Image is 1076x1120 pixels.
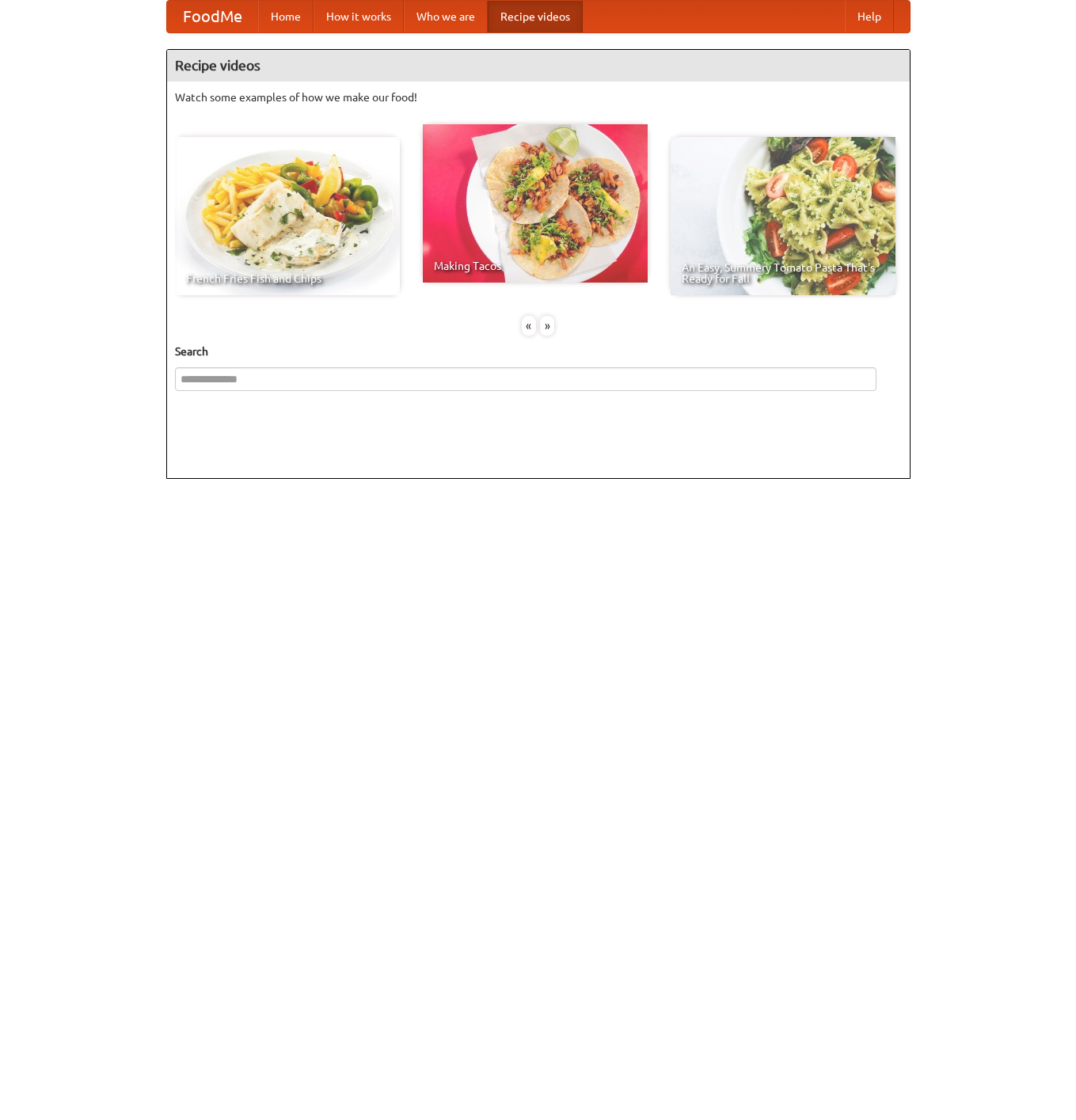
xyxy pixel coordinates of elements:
[845,1,894,32] a: Help
[314,1,404,32] a: How it works
[434,260,637,271] span: Making Tacos
[423,124,648,283] a: Making Tacos
[404,1,488,32] a: Who we are
[671,137,895,295] a: An Easy, Summery Tomato Pasta That's Ready for Fall
[682,262,884,284] span: An Easy, Summery Tomato Pasta That's Ready for Fall
[488,1,583,32] a: Recipe videos
[186,273,389,284] span: French Fries Fish and Chips
[167,1,258,32] a: FoodMe
[540,316,554,336] div: »
[175,137,400,295] a: French Fries Fish and Chips
[167,50,910,82] h4: Recipe videos
[175,344,902,359] h5: Search
[175,89,902,105] p: Watch some examples of how we make our food!
[258,1,314,32] a: Home
[522,316,536,336] div: «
